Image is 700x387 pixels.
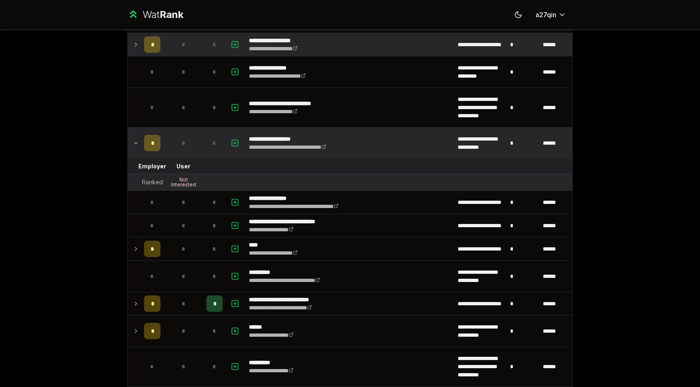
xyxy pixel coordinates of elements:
[127,8,183,21] a: WatRank
[164,159,203,174] td: User
[160,9,183,20] span: Rank
[142,178,163,186] div: Ranked
[142,8,183,21] div: Wat
[535,10,556,20] span: a27qin
[167,177,200,187] div: Not Interested
[529,7,573,22] button: a27qin
[141,159,164,174] td: Employer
